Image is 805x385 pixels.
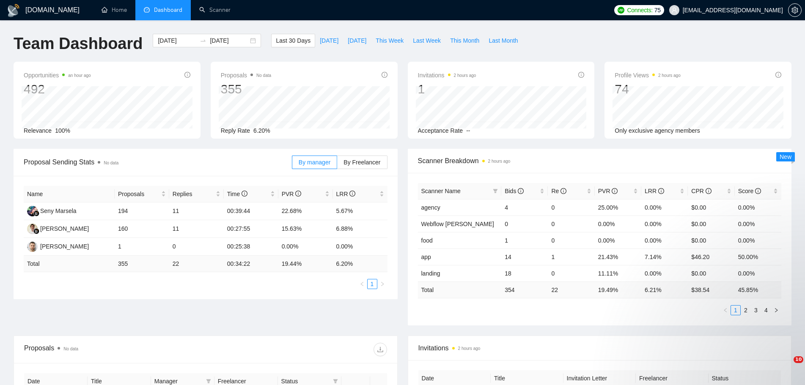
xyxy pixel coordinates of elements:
[333,379,338,384] span: filter
[505,188,524,194] span: Bids
[24,256,115,272] td: Total
[115,238,169,256] td: 1
[333,202,387,220] td: 5.67%
[349,191,355,197] span: info-circle
[421,204,440,211] a: agency
[645,188,664,194] span: LRR
[548,281,594,298] td: 22
[282,191,302,197] span: PVR
[421,221,494,227] a: Webflow [PERSON_NAME]
[735,248,781,265] td: 50.00%
[102,6,127,14] a: homeHome
[382,72,387,78] span: info-circle
[641,265,688,281] td: 0.00%
[627,5,652,15] span: Connects:
[276,36,310,45] span: Last 30 Days
[63,347,78,351] span: No data
[27,224,38,234] img: AY
[548,232,594,248] td: 0
[376,36,404,45] span: This Week
[418,281,502,298] td: Total
[200,37,206,44] span: swap-right
[641,248,688,265] td: 7.14%
[501,265,548,281] td: 18
[501,281,548,298] td: 354
[169,220,224,238] td: 11
[418,70,476,80] span: Invitations
[169,186,224,202] th: Replies
[418,343,781,353] span: Invitations
[738,188,761,194] span: Score
[413,36,441,45] span: Last Week
[489,36,518,45] span: Last Month
[578,72,584,78] span: info-circle
[371,34,408,47] button: This Week
[691,188,711,194] span: CPR
[548,265,594,281] td: 0
[154,6,182,14] span: Dashboard
[688,199,734,216] td: $0.00
[367,279,377,289] li: 1
[40,224,89,233] div: [PERSON_NAME]
[518,188,524,194] span: info-circle
[735,199,781,216] td: 0.00%
[735,265,781,281] td: 0.00%
[118,189,159,199] span: Proposals
[224,220,278,238] td: 00:27:55
[343,34,371,47] button: [DATE]
[776,356,797,377] iframe: Intercom live chat
[418,156,782,166] span: Scanner Breakdown
[671,7,677,13] span: user
[184,72,190,78] span: info-circle
[278,238,333,256] td: 0.00%
[450,36,479,45] span: This Month
[612,188,618,194] span: info-circle
[598,188,618,194] span: PVR
[501,199,548,216] td: 4
[115,256,169,272] td: 355
[221,127,250,134] span: Reply Rate
[271,34,315,47] button: Last 30 Days
[421,188,461,194] span: Scanner Name
[377,279,387,289] button: right
[210,36,248,45] input: End date
[421,270,440,277] a: landing
[336,191,356,197] span: LRR
[374,346,387,353] span: download
[169,202,224,220] td: 11
[278,220,333,238] td: 15.63%
[333,220,387,238] td: 6.88%
[115,220,169,238] td: 160
[493,188,498,194] span: filter
[595,232,641,248] td: 0.00%
[755,188,761,194] span: info-circle
[595,265,641,281] td: 11.11%
[24,70,91,80] span: Opportunities
[654,5,661,15] span: 75
[789,7,801,14] span: setting
[104,161,118,165] span: No data
[641,216,688,232] td: 0.00%
[24,157,292,167] span: Proposal Sending Stats
[688,248,734,265] td: $46.20
[221,70,271,80] span: Proposals
[242,191,247,197] span: info-circle
[24,343,206,356] div: Proposals
[615,81,681,97] div: 74
[224,256,278,272] td: 00:34:22
[200,37,206,44] span: to
[115,186,169,202] th: Proposals
[794,356,803,363] span: 10
[7,4,20,17] img: logo
[377,279,387,289] li: Next Page
[333,238,387,256] td: 0.00%
[618,7,624,14] img: upwork-logo.png
[641,281,688,298] td: 6.21 %
[735,232,781,248] td: 0.00%
[295,191,301,197] span: info-circle
[491,185,500,197] span: filter
[688,232,734,248] td: $0.00
[688,265,734,281] td: $0.00
[488,159,511,164] time: 2 hours ago
[548,199,594,216] td: 0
